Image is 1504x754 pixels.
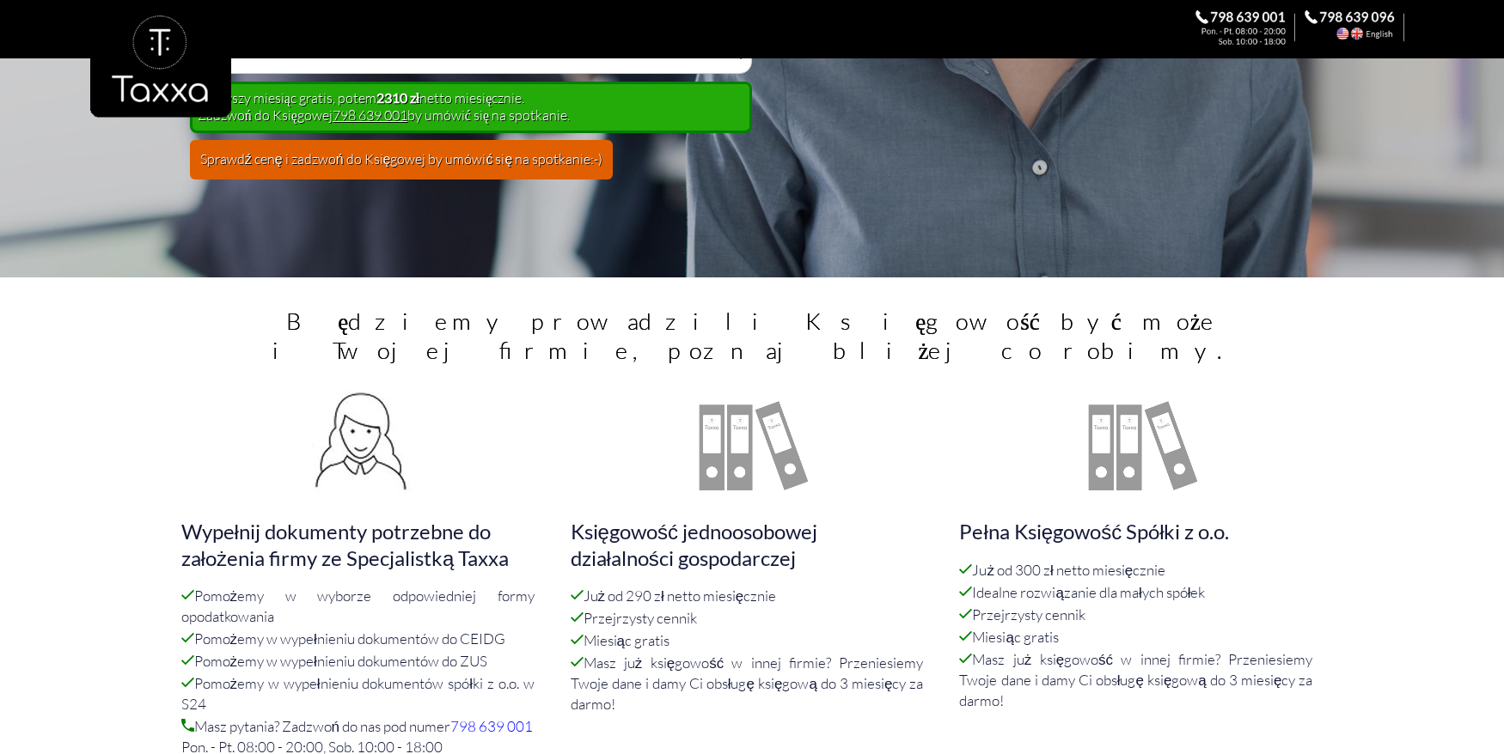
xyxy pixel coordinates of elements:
div: Wypełnij dokumenty potrzebne do założenia firmy z Księgową Taxxa [294,377,431,514]
h3: Będziemy prowadzili Księgowość być może i Twojej firmie, poznaj bliżej co robimy. [252,307,1253,365]
h4: Wypełnij dokumenty potrzebne do założenia firmy ze Specjalistką Taxxa [181,519,545,573]
h4: Pełna Księgowość Spółki z o.o. [959,519,1323,546]
div: Call the Accountant. 798 639 096 [1305,10,1414,45]
div: Poznaj cennik księgowości jednoosobowej działalności gospodarczej [683,377,821,514]
p: Już od 300 zł netto miesięcznie Idealne rozwiązanie dla małych spółek Przejrzysty cennik Miesiąc ... [959,558,1323,711]
p: Już od 290 zł netto miesięcznie Przejrzysty cennik Miesiąc gratis Masz już księgowość w innej fir... [571,584,934,714]
div: Poznaj cennik Pełnej Księgowości Spółki z o.o. [1073,377,1210,514]
div: Zadzwoń do Księgowej. 798 639 001 [1195,10,1305,45]
h4: Księgowość jednoosobowej działalności gospodarczej [571,519,934,573]
a: 798 639 001 [450,717,533,735]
